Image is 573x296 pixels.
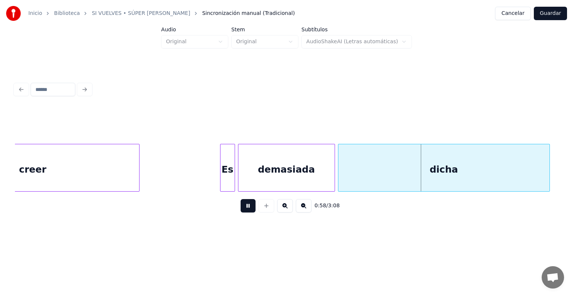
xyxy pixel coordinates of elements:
img: youka [6,6,21,21]
button: Cancelar [495,7,531,20]
nav: breadcrumb [28,10,295,17]
span: 0:58 [314,202,326,210]
a: Inicio [28,10,42,17]
a: Biblioteca [54,10,80,17]
button: Guardar [534,7,567,20]
a: Chat abierto [542,266,564,289]
span: Sincronización manual (Tradicional) [202,10,295,17]
a: SI VUELVES • SÚPER [PERSON_NAME] [92,10,190,17]
label: Subtítulos [301,27,412,32]
div: / [314,202,332,210]
span: 3:08 [328,202,339,210]
label: Stem [231,27,298,32]
label: Audio [161,27,228,32]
